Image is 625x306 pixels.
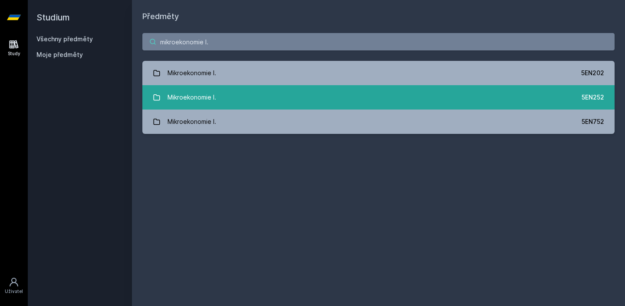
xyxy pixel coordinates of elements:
[168,89,216,106] div: Mikroekonomie I.
[168,64,216,82] div: Mikroekonomie I.
[36,35,93,43] a: Všechny předměty
[8,50,20,57] div: Study
[582,117,604,126] div: 5EN752
[581,69,604,77] div: 5EN202
[2,273,26,299] a: Uživatel
[142,61,615,85] a: Mikroekonomie I. 5EN202
[168,113,216,130] div: Mikroekonomie I.
[2,35,26,61] a: Study
[582,93,604,102] div: 5EN252
[5,288,23,295] div: Uživatel
[142,110,615,134] a: Mikroekonomie I. 5EN752
[142,33,615,50] input: Název nebo ident předmětu…
[142,85,615,110] a: Mikroekonomie I. 5EN252
[142,10,615,23] h1: Předměty
[36,50,83,59] span: Moje předměty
